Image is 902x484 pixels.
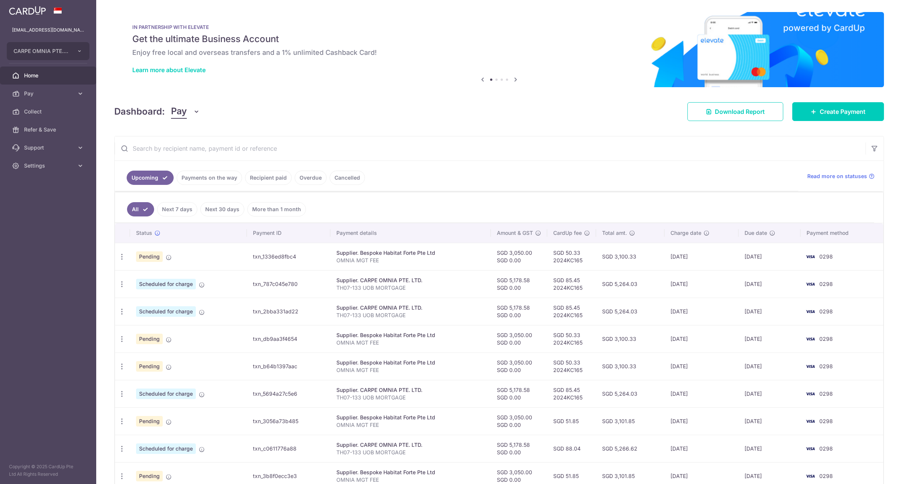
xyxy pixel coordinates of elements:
p: OMNIA MGT FEE [336,339,485,346]
p: OMNIA MGT FEE [336,476,485,484]
h6: Enjoy free local and overseas transfers and a 1% unlimited Cashback Card! [132,48,866,57]
span: Download Report [715,107,765,116]
td: [DATE] [664,243,739,270]
p: OMNIA MGT FEE [336,421,485,429]
td: [DATE] [664,435,739,462]
td: SGD 5,264.03 [596,270,664,298]
td: SGD 5,266.62 [596,435,664,462]
span: Scheduled for charge [136,389,196,399]
a: Create Payment [792,102,884,121]
a: Read more on statuses [807,172,875,180]
h5: Get the ultimate Business Account [132,33,866,45]
button: Pay [171,104,200,119]
p: TH07-133 UOB MORTGAGE [336,394,485,401]
td: txn_b64b1397aac [247,352,330,380]
img: Bank Card [803,334,818,343]
td: SGD 85.45 2024KC165 [547,380,596,407]
td: [DATE] [664,325,739,352]
td: [DATE] [664,380,739,407]
td: SGD 50.33 2024KC165 [547,243,596,270]
p: IN PARTNERSHIP WITH ELEVATE [132,24,866,30]
td: SGD 3,100.33 [596,352,664,380]
td: SGD 51.85 [547,407,596,435]
div: Supplier. CARPE OMNIA PTE. LTD. [336,277,485,284]
span: Collect [24,108,74,115]
div: Supplier. Bespoke Habitat Forte Pte Ltd [336,414,485,421]
span: Read more on statuses [807,172,867,180]
span: Pending [136,251,163,262]
td: txn_c0611776a88 [247,435,330,462]
span: Scheduled for charge [136,279,196,289]
div: Supplier. CARPE OMNIA PTE. LTD. [336,441,485,449]
img: CardUp [9,6,46,15]
div: Supplier. CARPE OMNIA PTE. LTD. [336,304,485,312]
td: [DATE] [739,243,801,270]
td: SGD 5,178.58 SGD 0.00 [491,380,547,407]
td: [DATE] [664,352,739,380]
span: Due date [745,229,767,237]
td: txn_5694a27c5e6 [247,380,330,407]
td: [DATE] [739,325,801,352]
span: Charge date [670,229,701,237]
button: CARPE OMNIA PTE. LTD. [7,42,89,60]
td: [DATE] [739,298,801,325]
span: 0298 [819,308,833,315]
p: TH07-133 UOB MORTGAGE [336,312,485,319]
p: OMNIA MGT FEE [336,366,485,374]
span: Status [136,229,152,237]
p: [EMAIL_ADDRESS][DOMAIN_NAME] [12,26,84,34]
td: [DATE] [664,270,739,298]
td: txn_db9aa3f4654 [247,325,330,352]
img: Bank Card [803,472,818,481]
a: All [127,202,154,216]
h4: Dashboard: [114,105,165,118]
td: SGD 3,100.33 [596,243,664,270]
p: OMNIA MGT FEE [336,257,485,264]
p: TH07-133 UOB MORTGAGE [336,449,485,456]
a: Download Report [687,102,783,121]
td: [DATE] [664,407,739,435]
td: SGD 3,050.00 SGD 0.00 [491,352,547,380]
a: Payments on the way [177,171,242,185]
td: SGD 5,178.58 SGD 0.00 [491,435,547,462]
span: CARPE OMNIA PTE. LTD. [14,47,69,55]
th: Payment details [330,223,491,243]
td: txn_3056a73b485 [247,407,330,435]
span: Total amt. [602,229,627,237]
td: SGD 88.04 [547,435,596,462]
td: [DATE] [739,435,801,462]
img: Bank Card [803,252,818,261]
td: [DATE] [739,407,801,435]
span: Pending [136,334,163,344]
a: Upcoming [127,171,174,185]
td: SGD 50.33 2024KC165 [547,352,596,380]
img: Bank Card [803,362,818,371]
span: Create Payment [820,107,866,116]
span: 0298 [819,281,833,287]
img: Bank Card [803,417,818,426]
span: Pending [136,471,163,481]
a: Cancelled [330,171,365,185]
a: Next 30 days [200,202,244,216]
div: Supplier. CARPE OMNIA PTE. LTD. [336,386,485,394]
td: SGD 3,100.33 [596,325,664,352]
img: Bank Card [803,280,818,289]
span: 0298 [819,445,833,452]
td: SGD 3,050.00 SGD 0.00 [491,243,547,270]
td: txn_2bba331ad22 [247,298,330,325]
td: SGD 3,050.00 SGD 0.00 [491,325,547,352]
div: Supplier. Bespoke Habitat Forte Pte Ltd [336,359,485,366]
td: [DATE] [739,270,801,298]
th: Payment ID [247,223,330,243]
span: 0298 [819,336,833,342]
span: Home [24,72,74,79]
div: Supplier. Bespoke Habitat Forte Pte Ltd [336,249,485,257]
th: Payment method [801,223,883,243]
span: 0298 [819,418,833,424]
img: Bank Card [803,389,818,398]
td: SGD 50.33 2024KC165 [547,325,596,352]
td: SGD 85.45 2024KC165 [547,298,596,325]
td: SGD 5,178.58 SGD 0.00 [491,270,547,298]
td: [DATE] [664,298,739,325]
span: Scheduled for charge [136,306,196,317]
